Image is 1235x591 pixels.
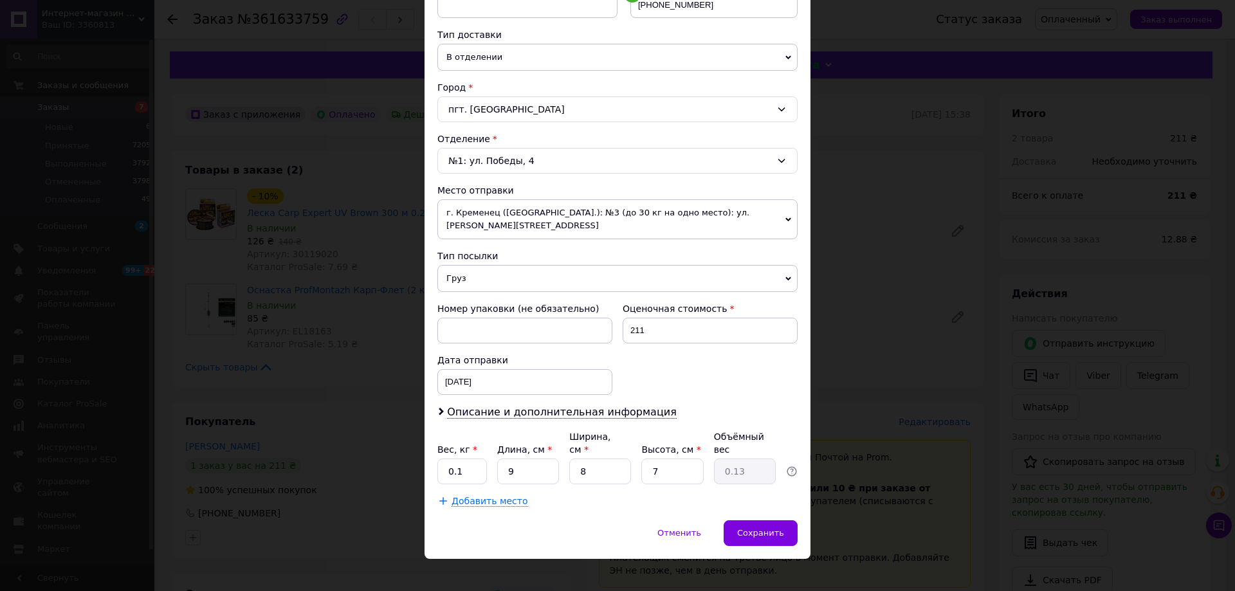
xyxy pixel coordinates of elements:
[641,444,700,455] label: Высота, см
[437,44,798,71] span: В отделении
[437,251,498,261] span: Тип посылки
[437,444,477,455] label: Вес, кг
[437,81,798,94] div: Город
[437,354,612,367] div: Дата отправки
[437,199,798,239] span: г. Кременец ([GEOGRAPHIC_DATA].): №3 (до 30 кг на одно место): ул. [PERSON_NAME][STREET_ADDRESS]
[623,302,798,315] div: Оценочная стоимость
[714,430,776,456] div: Объёмный вес
[437,148,798,174] div: №1: ул. Победы, 4
[437,302,612,315] div: Номер упаковки (не обязательно)
[437,185,514,195] span: Место отправки
[737,528,784,538] span: Сохранить
[497,444,552,455] label: Длина, см
[657,528,701,538] span: Отменить
[437,96,798,122] div: пгт. [GEOGRAPHIC_DATA]
[437,132,798,145] div: Отделение
[569,432,610,455] label: Ширина, см
[437,265,798,292] span: Груз
[437,30,502,40] span: Тип доставки
[447,406,677,419] span: Описание и дополнительная информация
[452,496,528,507] span: Добавить место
